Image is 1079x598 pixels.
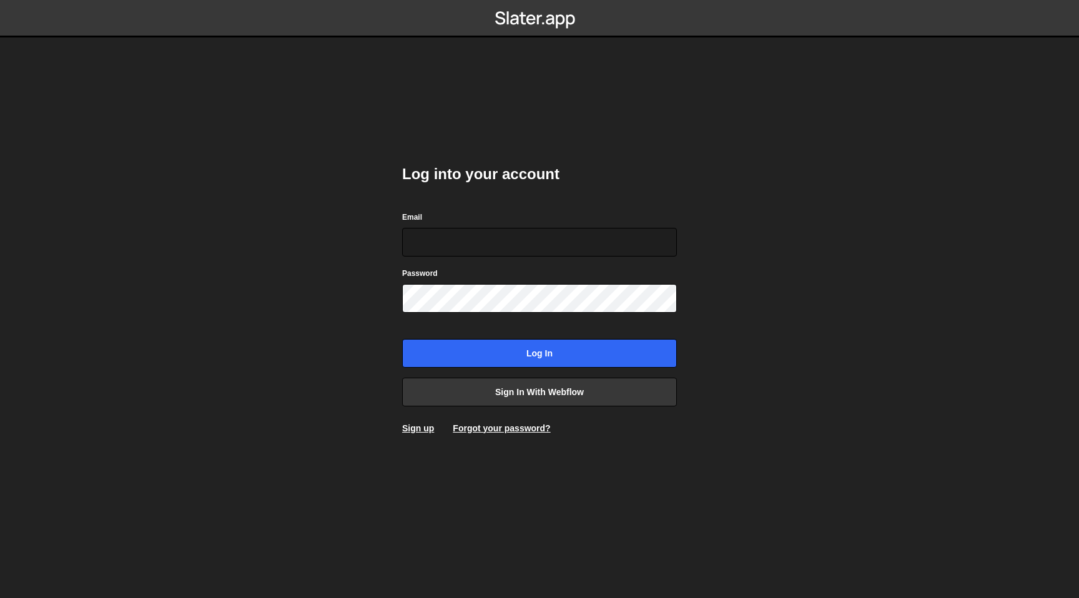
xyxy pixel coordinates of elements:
[402,339,677,368] input: Log in
[453,423,550,433] a: Forgot your password?
[402,423,434,433] a: Sign up
[402,211,422,223] label: Email
[402,267,438,280] label: Password
[402,164,677,184] h2: Log into your account
[402,378,677,406] a: Sign in with Webflow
